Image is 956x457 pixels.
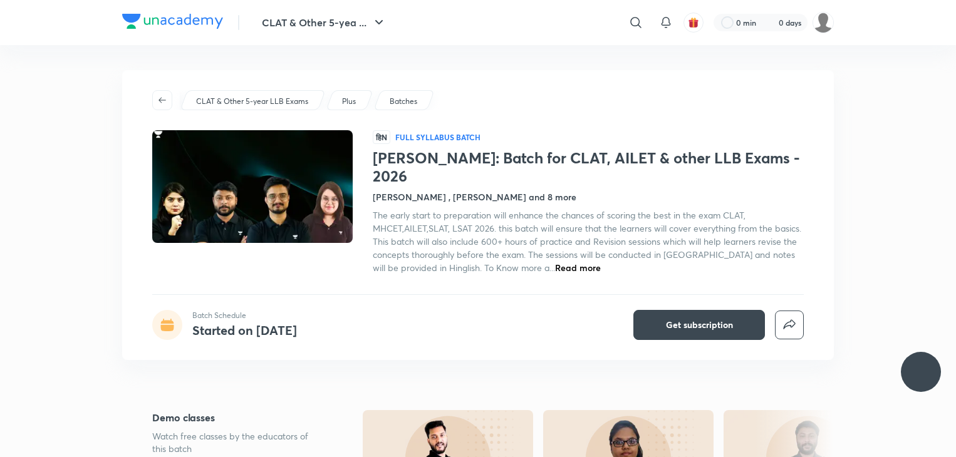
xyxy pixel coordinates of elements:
[913,364,928,379] img: ttu
[194,96,311,107] a: CLAT & Other 5-year LLB Exams
[254,10,394,35] button: CLAT & Other 5-yea ...
[196,96,308,107] p: CLAT & Other 5-year LLB Exams
[373,149,804,185] h1: [PERSON_NAME]: Batch for CLAT, AILET & other LLB Exams - 2026
[373,209,801,274] span: The early start to preparation will enhance the chances of scoring the best in the exam CLAT, MHC...
[390,96,417,107] p: Batches
[340,96,358,107] a: Plus
[150,129,355,244] img: Thumbnail
[555,262,601,274] span: Read more
[192,310,297,321] p: Batch Schedule
[666,319,733,331] span: Get subscription
[683,13,704,33] button: avatar
[764,16,776,29] img: streak
[152,430,323,455] p: Watch free classes by the educators of this batch
[342,96,356,107] p: Plus
[122,14,223,32] a: Company Logo
[192,322,297,339] h4: Started on [DATE]
[373,130,390,144] span: हिN
[688,17,699,28] img: avatar
[388,96,420,107] a: Batches
[633,310,765,340] button: Get subscription
[152,410,323,425] h5: Demo classes
[395,132,481,142] p: Full Syllabus Batch
[813,12,834,33] img: sejal
[373,190,576,203] h4: [PERSON_NAME] , [PERSON_NAME] and 8 more
[122,14,223,29] img: Company Logo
